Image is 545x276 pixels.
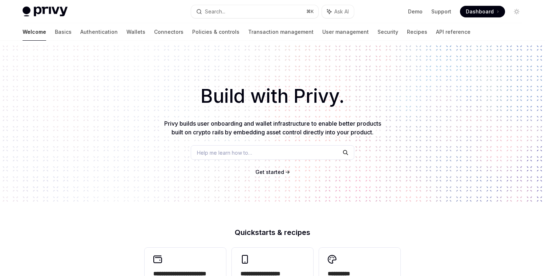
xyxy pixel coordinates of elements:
span: Privy builds user onboarding and wallet infrastructure to enable better products built on crypto ... [164,120,381,136]
a: Welcome [23,23,46,41]
a: Support [431,8,451,15]
a: Wallets [126,23,145,41]
a: Transaction management [248,23,314,41]
span: Get started [255,169,284,175]
a: Authentication [80,23,118,41]
h1: Build with Privy. [12,82,533,110]
a: Security [378,23,398,41]
button: Search...⌘K [191,5,318,18]
img: light logo [23,7,68,17]
a: Basics [55,23,72,41]
a: Recipes [407,23,427,41]
a: Demo [408,8,423,15]
span: ⌘ K [306,9,314,15]
h2: Quickstarts & recipes [145,229,400,236]
span: Ask AI [334,8,349,15]
button: Toggle dark mode [511,6,522,17]
div: Search... [205,7,225,16]
a: Connectors [154,23,183,41]
a: User management [322,23,369,41]
a: API reference [436,23,471,41]
button: Ask AI [322,5,354,18]
a: Dashboard [460,6,505,17]
span: Help me learn how to… [197,149,252,157]
a: Get started [255,169,284,176]
span: Dashboard [466,8,494,15]
a: Policies & controls [192,23,239,41]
